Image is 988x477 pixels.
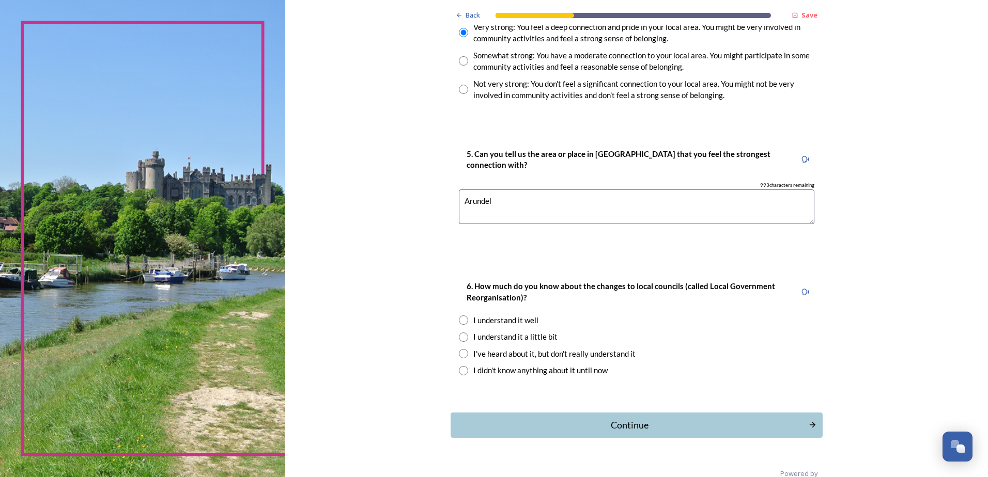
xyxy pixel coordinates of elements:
[943,432,972,462] button: Open Chat
[473,50,814,73] div: Somewhat strong: You have a moderate connection to your local area. You might participate in some...
[473,21,814,44] div: Very strong: You feel a deep connection and pride in your local area. You might be very involved ...
[466,10,480,20] span: Back
[456,418,803,432] div: Continue
[451,412,823,438] button: Continue
[473,364,608,376] div: I didn't know anything about it until now
[473,78,814,101] div: Not very strong: You don't feel a significant connection to your local area. You might not be ver...
[760,182,814,189] span: 993 characters remaining
[473,314,538,326] div: I understand it well
[801,10,817,20] strong: Save
[473,331,558,343] div: I understand it a little bit
[473,348,636,360] div: I've heard about it, but don't really understand it
[459,189,814,224] textarea: Arundel
[467,149,772,169] strong: 5. Can you tell us the area or place in [GEOGRAPHIC_DATA] that you feel the strongest connection ...
[467,281,777,301] strong: 6. How much do you know about the changes to local councils (called Local Government Reorganisati...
